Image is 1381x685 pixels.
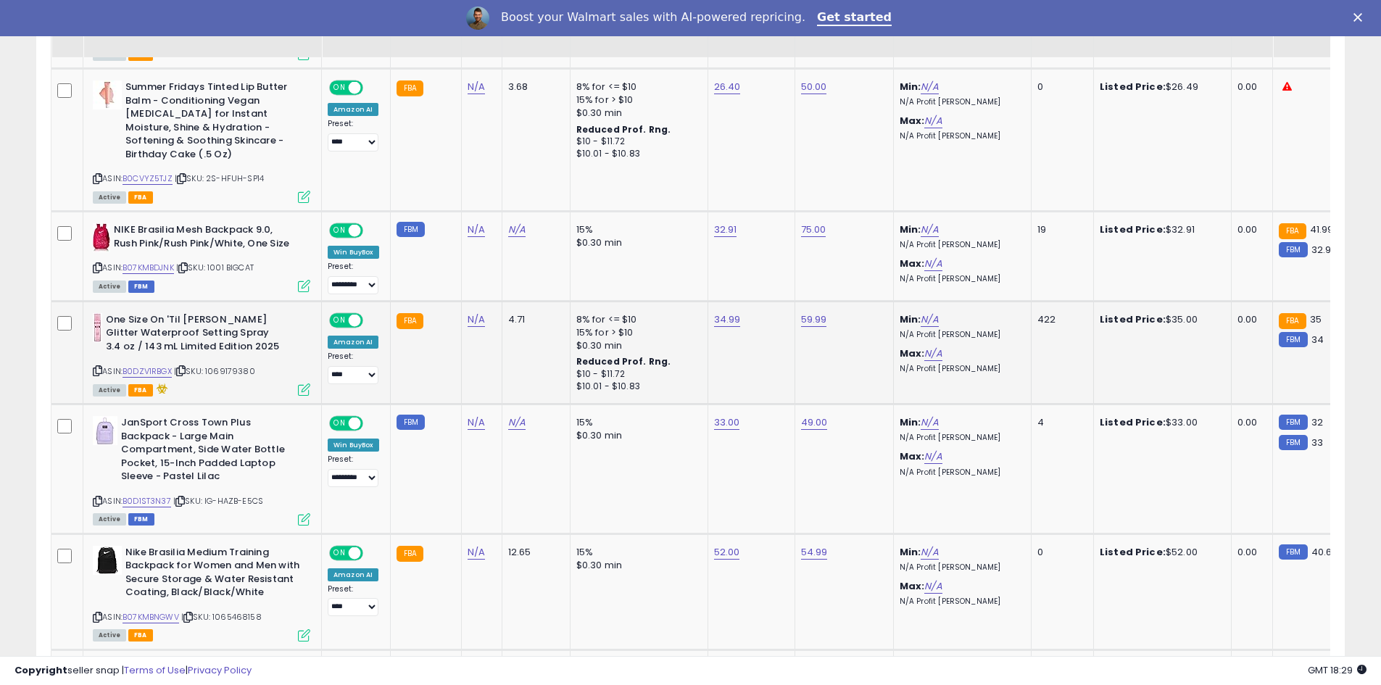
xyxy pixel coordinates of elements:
span: ON [331,82,349,94]
small: FBA [397,313,423,329]
a: 54.99 [801,545,828,560]
span: | SKU: 1001 BIGCAT [176,262,254,273]
small: FBM [397,415,425,430]
b: Nike Brasilia Medium Training Backpack for Women and Men with Secure Storage & Water Resistant Co... [125,546,302,603]
strong: Copyright [14,663,67,677]
div: $10.01 - $10.83 [576,148,697,160]
div: ASIN: [93,313,310,394]
div: $0.30 min [576,339,697,352]
div: Preset: [328,119,379,151]
img: 31VvEa8IT7L._SL40_.jpg [93,416,117,445]
div: ASIN: [93,416,310,523]
p: N/A Profit [PERSON_NAME] [900,330,1020,340]
div: $52.00 [1100,546,1220,559]
small: FBA [397,80,423,96]
span: FBA [128,629,153,642]
div: 0.00 [1237,313,1261,326]
a: B0D1ST3N37 [123,495,171,507]
div: seller snap | | [14,664,252,678]
div: $10 - $11.72 [576,136,697,148]
span: 32 [1311,415,1323,429]
span: FBA [128,384,153,397]
span: 32.91 [1311,243,1335,257]
a: Terms of Use [124,663,186,677]
a: N/A [468,80,485,94]
small: FBM [1279,544,1307,560]
div: 15% [576,416,697,429]
div: 3.68 [508,80,559,94]
span: All listings currently available for purchase on Amazon [93,629,126,642]
div: $0.30 min [576,236,697,249]
span: ON [331,314,349,326]
img: 31UPDBorvDL._SL40_.jpg [93,546,122,575]
div: 15% [576,546,697,559]
a: 34.99 [714,312,741,327]
div: 15% [576,223,697,236]
div: $0.30 min [576,429,697,442]
small: FBA [1279,313,1306,329]
span: 35 [1310,312,1322,326]
div: ASIN: [93,80,310,202]
b: Summer Fridays Tinted Lip Butter Balm - Conditioning Vegan [MEDICAL_DATA] for Instant Moisture, S... [125,80,302,165]
span: ON [331,418,349,430]
div: 19 [1037,223,1082,236]
div: Preset: [328,352,379,384]
div: Boost your Walmart sales with AI-powered repricing. [501,10,805,25]
a: N/A [921,545,938,560]
a: 49.00 [801,415,828,430]
p: N/A Profit [PERSON_NAME] [900,597,1020,607]
a: N/A [508,415,526,430]
b: Listed Price: [1100,80,1166,94]
small: FBM [1279,242,1307,257]
img: 41EIwUG06ML._SL40_.jpg [93,223,110,252]
span: OFF [361,82,384,94]
a: N/A [924,114,942,128]
a: 52.00 [714,545,740,560]
p: N/A Profit [PERSON_NAME] [900,274,1020,284]
a: 32.91 [714,223,737,237]
a: N/A [924,346,942,361]
div: 0.00 [1237,223,1261,236]
a: B07KMBNGWV [123,611,179,623]
b: Max: [900,449,925,463]
i: hazardous material [153,383,168,394]
div: Win BuyBox [328,439,379,452]
div: 4.71 [508,313,559,326]
b: Listed Price: [1100,545,1166,559]
span: | SKU: 1065468158 [181,611,262,623]
span: 34 [1311,333,1324,346]
a: N/A [921,415,938,430]
b: Max: [900,114,925,128]
div: 0.00 [1237,416,1261,429]
p: N/A Profit [PERSON_NAME] [900,562,1020,573]
div: 0 [1037,546,1082,559]
div: Amazon AI [328,568,378,581]
a: N/A [468,545,485,560]
div: Preset: [328,262,379,294]
a: N/A [924,449,942,464]
b: Min: [900,223,921,236]
small: FBM [397,222,425,237]
div: $32.91 [1100,223,1220,236]
p: N/A Profit [PERSON_NAME] [900,131,1020,141]
small: FBM [1279,415,1307,430]
span: OFF [361,547,384,559]
div: 8% for <= $10 [576,313,697,326]
div: ASIN: [93,546,310,640]
b: Reduced Prof. Rng. [576,123,671,136]
span: All listings currently available for purchase on Amazon [93,191,126,204]
a: 33.00 [714,415,740,430]
div: 0 [1037,80,1082,94]
div: 15% for > $10 [576,326,697,339]
div: $35.00 [1100,313,1220,326]
b: Max: [900,579,925,593]
span: 41.99 [1310,223,1334,236]
small: FBA [397,546,423,562]
div: 8% for <= $10 [576,80,697,94]
a: N/A [508,223,526,237]
div: Preset: [328,454,379,487]
div: Amazon AI [328,336,378,349]
a: 26.40 [714,80,741,94]
div: 15% for > $10 [576,94,697,107]
img: 31AObw01hwL._SL40_.jpg [93,80,122,109]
